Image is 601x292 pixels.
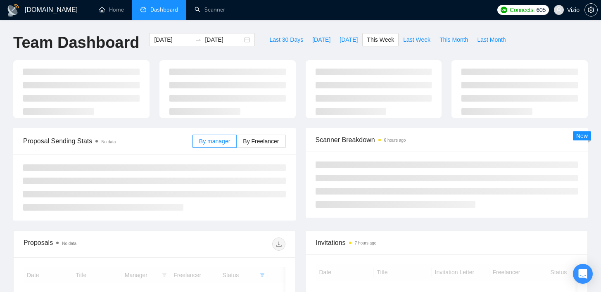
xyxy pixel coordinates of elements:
div: Proposals [24,237,154,251]
span: By manager [199,138,230,145]
button: [DATE] [335,33,362,46]
div: Open Intercom Messenger [573,264,593,284]
span: Connects: [510,5,534,14]
input: Start date [154,35,192,44]
span: Scanner Breakdown [316,135,578,145]
h1: Team Dashboard [13,33,139,52]
img: upwork-logo.png [501,7,507,13]
button: This Month [435,33,473,46]
span: Invitations [316,237,578,248]
button: This Week [362,33,399,46]
a: searchScanner [195,6,225,13]
a: homeHome [99,6,124,13]
span: [DATE] [312,35,330,44]
span: user [556,7,562,13]
span: This Week [367,35,394,44]
span: No data [101,140,116,144]
button: setting [584,3,598,17]
input: End date [205,35,242,44]
a: setting [584,7,598,13]
span: By Freelancer [243,138,279,145]
span: Last 30 Days [269,35,303,44]
button: Last Month [473,33,510,46]
span: to [195,36,202,43]
span: swap-right [195,36,202,43]
span: New [576,133,588,139]
button: [DATE] [308,33,335,46]
span: 605 [536,5,545,14]
button: Last 30 Days [265,33,308,46]
button: Last Week [399,33,435,46]
span: dashboard [140,7,146,12]
span: [DATE] [340,35,358,44]
span: Proposal Sending Stats [23,136,192,146]
span: This Month [439,35,468,44]
span: Last Week [403,35,430,44]
span: Dashboard [150,6,178,13]
img: logo [7,4,20,17]
span: Last Month [477,35,506,44]
time: 7 hours ago [355,241,377,245]
span: No data [62,241,76,246]
time: 6 hours ago [384,138,406,142]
